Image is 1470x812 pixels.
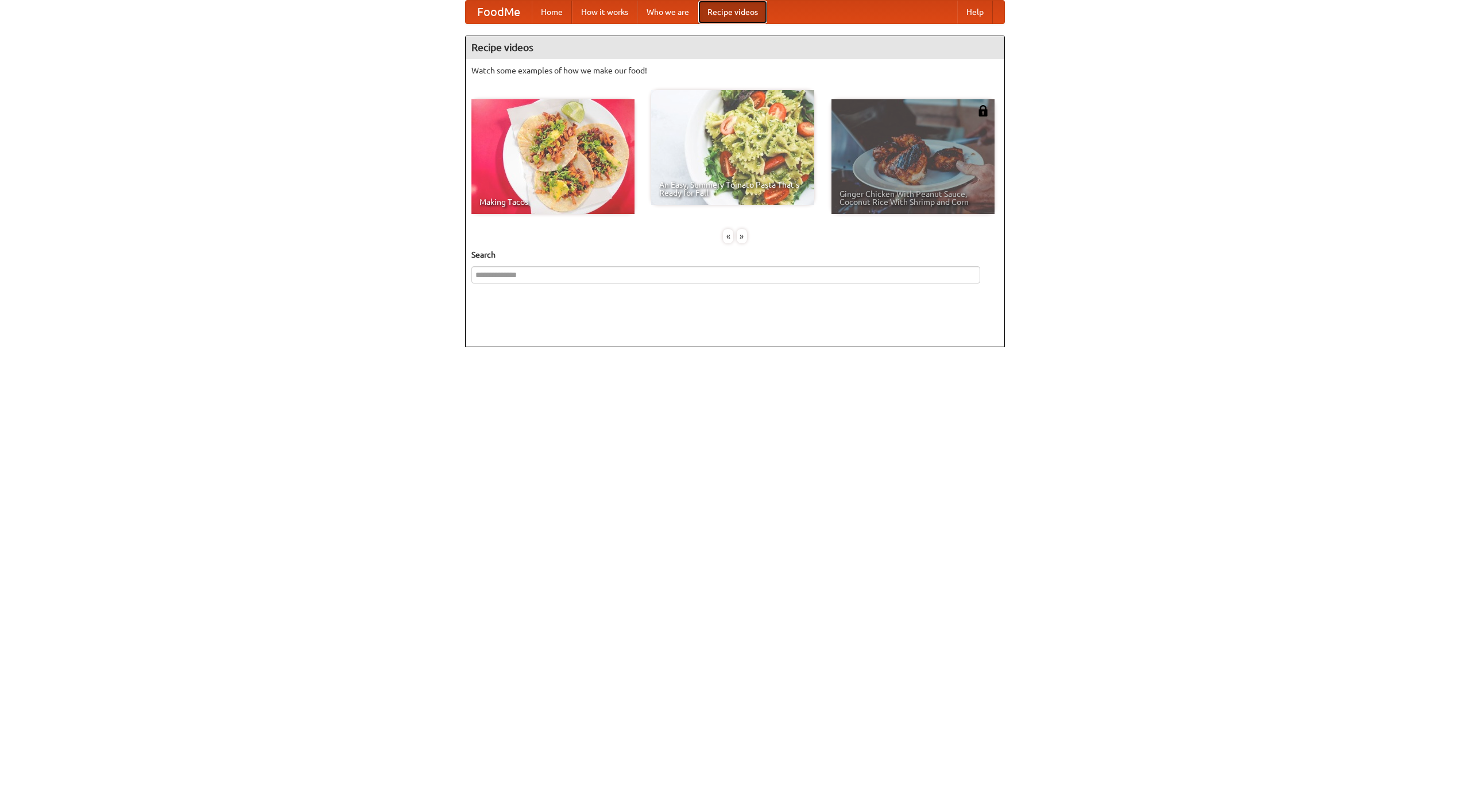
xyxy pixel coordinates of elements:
a: Who we are [637,1,698,24]
div: » [737,229,747,243]
h5: Search [471,249,999,261]
div: « [723,229,733,243]
a: FoodMe [466,1,532,24]
a: Recipe videos [698,1,767,24]
p: Watch some examples of how we make our food! [471,65,999,76]
a: An Easy, Summery Tomato Pasta That's Ready for Fall [651,90,814,205]
a: How it works [572,1,637,24]
span: Making Tacos [479,198,626,206]
a: Home [532,1,572,24]
a: Help [957,1,993,24]
img: 483408.png [977,105,989,116]
h4: Recipe videos [466,36,1004,59]
a: Making Tacos [471,99,635,214]
span: An Easy, Summery Tomato Pasta That's Ready for Fall [659,181,806,197]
